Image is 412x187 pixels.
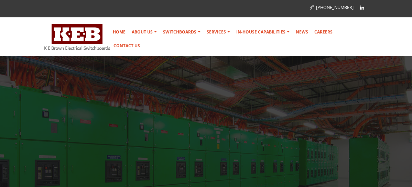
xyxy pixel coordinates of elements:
[129,25,160,39] a: About Us
[160,25,203,39] a: Switchboards
[111,39,143,53] a: Contact Us
[110,25,128,39] a: Home
[293,25,311,39] a: News
[234,25,292,39] a: In-house Capabilities
[204,25,233,39] a: Services
[44,24,110,50] img: K E Brown Electrical Switchboards
[310,4,354,10] a: [PHONE_NUMBER]
[357,2,367,13] a: Linkedin
[312,25,335,39] a: Careers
